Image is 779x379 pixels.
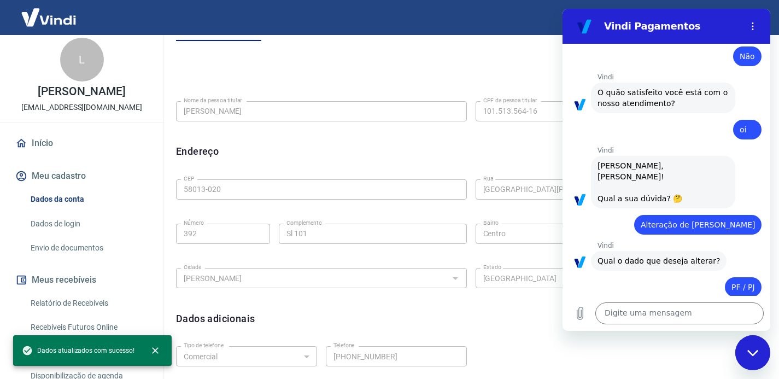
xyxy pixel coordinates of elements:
[13,1,84,34] img: Vindi
[21,102,142,113] p: [EMAIL_ADDRESS][DOMAIN_NAME]
[26,188,150,211] a: Dados da conta
[184,96,242,104] label: Nome da pessoa titular
[26,316,150,339] a: Recebíveis Futuros Online
[179,271,446,285] input: Digite aqui algumas palavras para buscar a cidade
[727,8,766,28] button: Sair
[563,9,770,331] iframe: Janela de mensagens
[184,174,194,183] label: CEP
[22,345,134,356] span: Dados atualizados com sucesso!
[13,131,150,155] a: Início
[333,341,355,349] label: Telefone
[13,164,150,188] button: Meu cadastro
[176,144,219,159] h6: Endereço
[13,268,150,292] button: Meus recebíveis
[286,219,322,227] label: Complemento
[26,213,150,235] a: Dados de login
[26,292,150,314] a: Relatório de Recebíveis
[26,237,150,259] a: Envio de documentos
[60,38,104,81] div: L
[483,174,494,183] label: Rua
[184,219,204,227] label: Número
[483,219,499,227] label: Bairro
[483,96,537,104] label: CPF da pessoa titular
[184,341,224,349] label: Tipo de telefone
[184,263,201,271] label: Cidade
[483,263,501,271] label: Estado
[176,311,255,326] h6: Dados adicionais
[143,339,167,363] button: close
[38,86,125,97] p: [PERSON_NAME]
[735,335,770,370] iframe: Botão para abrir a janela de mensagens, conversa em andamento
